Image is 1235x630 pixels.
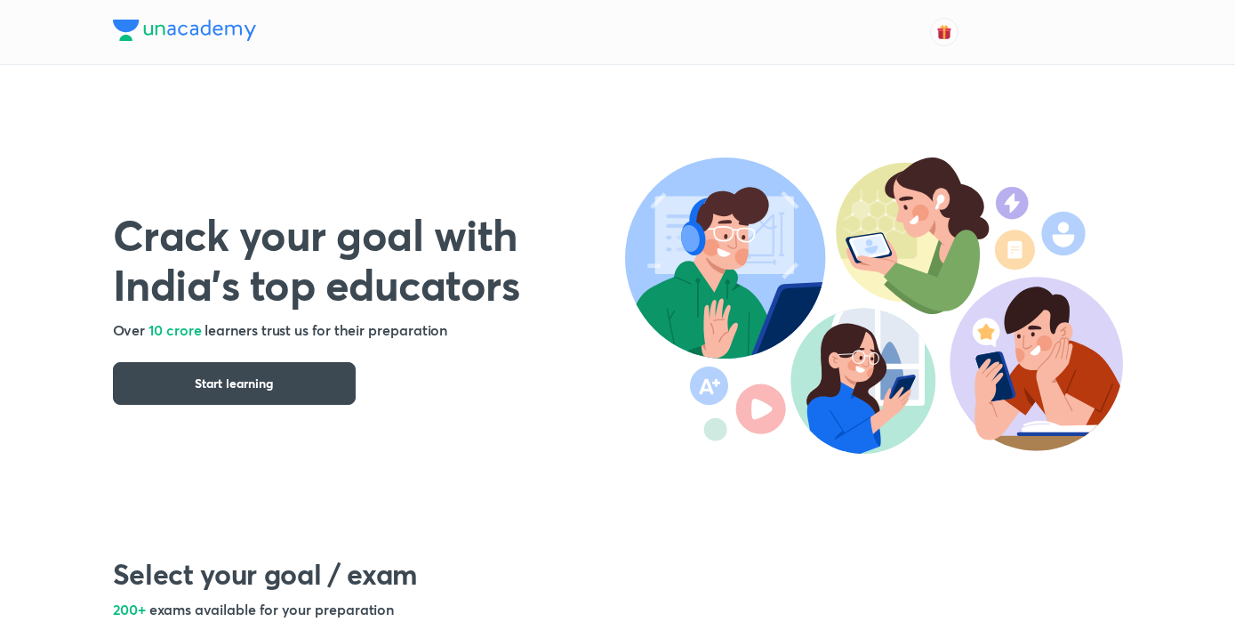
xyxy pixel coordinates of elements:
[148,320,201,339] span: 10 crore
[113,209,625,309] h1: Crack your goal with India’s top educators
[149,600,394,618] span: exams available for your preparation
[113,556,1123,592] h2: Select your goal / exam
[113,20,256,41] img: Company Logo
[113,599,1123,620] h5: 200+
[625,157,1123,454] img: header
[930,18,958,46] button: avatar
[113,319,625,341] h5: Over learners trust us for their preparation
[113,362,356,405] button: Start learning
[936,24,952,40] img: avatar
[113,20,256,45] a: Company Logo
[195,375,273,392] span: Start learning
